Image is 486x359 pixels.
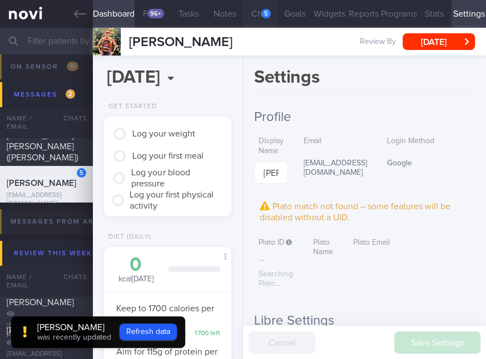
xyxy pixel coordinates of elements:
span: Keep to 1700 calories per day [116,304,214,324]
label: Email [304,136,367,146]
div: 1700 left [192,330,220,338]
div: Diet (Daily) [104,233,151,241]
h2: Profile [254,109,475,125]
div: [EMAIL_ADDRESS][DOMAIN_NAME] [299,152,371,185]
div: Messages [11,87,78,102]
span: 2 [66,89,75,99]
span: [PERSON_NAME] [PERSON_NAME] ([PERSON_NAME]) [7,131,78,162]
span: Review By [360,37,396,47]
span: was recently updated [37,333,111,341]
span: Plato ID [259,239,292,246]
div: [PERSON_NAME] [37,322,111,333]
div: Searching Plato... [254,253,297,296]
div: Chats [48,107,93,129]
div: Plato match not found – some features will be disabled without a UID. [254,198,475,226]
button: Refresh data [120,323,177,340]
div: kcal [DATE] [115,255,157,285]
span: [PERSON_NAME] [7,326,74,335]
label: Plato Name [313,238,333,257]
h1: Settings [254,67,475,92]
div: 5 [261,9,271,18]
div: Get Started [104,103,157,111]
div: 0 [115,255,157,275]
label: Display Name [259,136,284,156]
div: Chats [48,266,93,288]
label: Plato Email [353,238,480,248]
div: Review this week [11,246,112,261]
span: [PERSON_NAME] [129,36,232,49]
div: Messages from Archived [8,214,146,229]
h2: Libre Settings [254,312,475,329]
div: 5 [77,168,86,178]
span: [PERSON_NAME] [7,179,76,188]
button: [DATE] [403,33,475,50]
div: [EMAIL_ADDRESS][DOMAIN_NAME] [7,191,86,208]
div: 96+ [147,9,164,18]
span: Thevagi D/O V R [PERSON_NAME] [7,276,74,307]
